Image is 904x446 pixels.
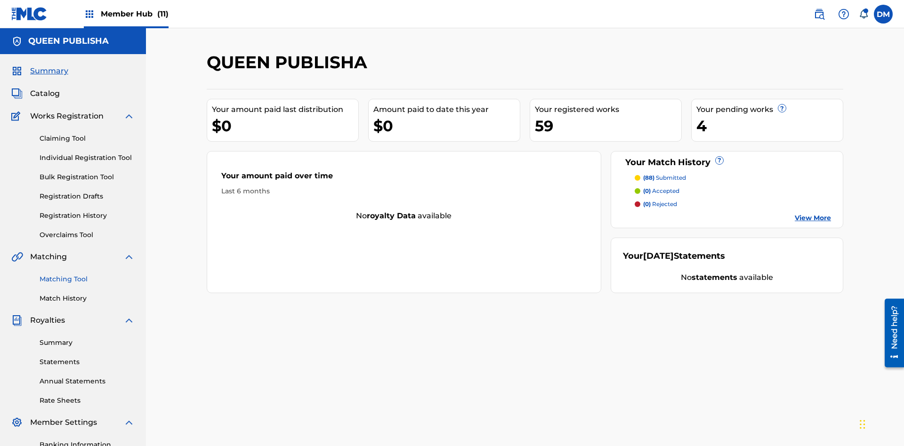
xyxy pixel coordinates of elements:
[535,115,681,136] div: 59
[11,251,23,263] img: Matching
[643,187,651,194] span: (0)
[373,104,520,115] div: Amount paid to date this year
[30,65,68,77] span: Summary
[11,417,23,428] img: Member Settings
[857,401,904,446] iframe: Chat Widget
[696,104,843,115] div: Your pending works
[635,187,831,195] a: (0) accepted
[30,251,67,263] span: Matching
[11,111,24,122] img: Works Registration
[643,200,677,208] p: rejected
[643,251,674,261] span: [DATE]
[11,88,23,99] img: Catalog
[30,315,65,326] span: Royalties
[716,157,723,164] span: ?
[30,88,60,99] span: Catalog
[859,9,868,19] div: Notifications
[123,417,135,428] img: expand
[778,104,786,112] span: ?
[814,8,825,20] img: search
[40,376,135,386] a: Annual Statements
[623,250,725,263] div: Your Statements
[123,315,135,326] img: expand
[874,5,893,24] div: User Menu
[28,36,109,47] h5: QUEEN PUBLISHA
[834,5,853,24] div: Help
[635,174,831,182] a: (88) submitted
[84,8,95,20] img: Top Rightsholders
[643,200,651,207] span: (0)
[40,396,135,406] a: Rate Sheets
[11,88,60,99] a: CatalogCatalog
[623,272,831,283] div: No available
[40,357,135,367] a: Statements
[643,174,654,181] span: (88)
[40,294,135,303] a: Match History
[795,213,831,223] a: View More
[40,172,135,182] a: Bulk Registration Tool
[40,211,135,221] a: Registration History
[838,8,849,20] img: help
[221,170,587,186] div: Your amount paid over time
[696,115,843,136] div: 4
[40,230,135,240] a: Overclaims Tool
[40,338,135,348] a: Summary
[30,417,97,428] span: Member Settings
[40,191,135,201] a: Registration Drafts
[30,111,104,122] span: Works Registration
[212,104,358,115] div: Your amount paid last distribution
[123,111,135,122] img: expand
[643,187,679,195] p: accepted
[40,134,135,143] a: Claiming Tool
[11,7,48,21] img: MLC Logo
[367,211,416,220] strong: royalty data
[221,186,587,196] div: Last 6 months
[11,315,23,326] img: Royalties
[11,36,23,47] img: Accounts
[643,174,686,182] p: submitted
[40,274,135,284] a: Matching Tool
[860,410,865,438] div: Drag
[11,65,68,77] a: SummarySummary
[535,104,681,115] div: Your registered works
[40,153,135,163] a: Individual Registration Tool
[207,210,601,222] div: No available
[373,115,520,136] div: $0
[101,8,169,19] span: Member Hub
[635,200,831,208] a: (0) rejected
[878,295,904,372] iframe: Resource Center
[11,65,23,77] img: Summary
[157,9,169,18] span: (11)
[692,273,737,282] strong: statements
[212,115,358,136] div: $0
[207,52,372,73] h2: QUEEN PUBLISHA
[810,5,829,24] a: Public Search
[123,251,135,263] img: expand
[623,156,831,169] div: Your Match History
